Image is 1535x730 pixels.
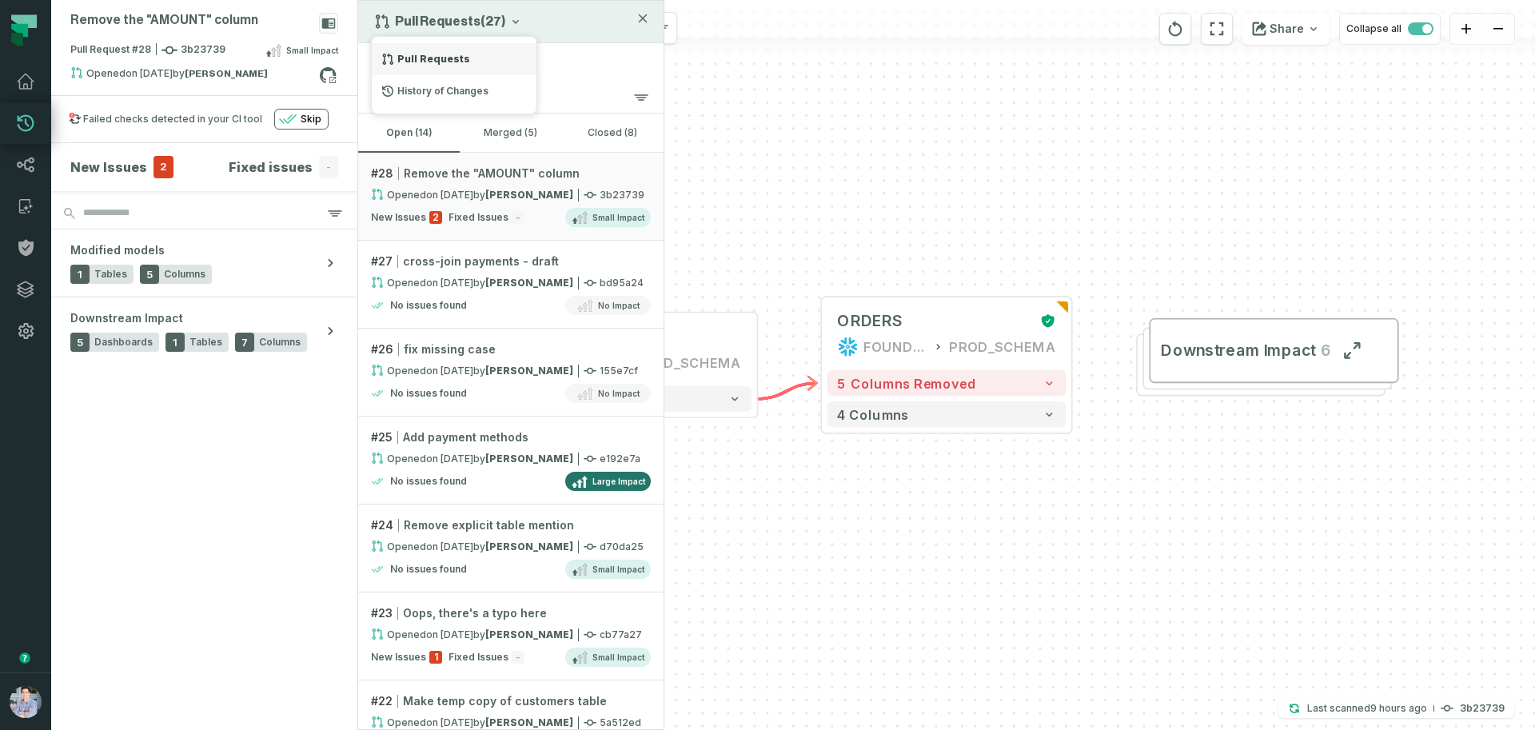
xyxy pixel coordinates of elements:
[371,36,537,114] div: Pull Requests(27)
[372,75,536,107] div: History of Changes
[372,43,536,75] div: Pull Requests
[10,686,42,718] img: avatar of Alon Nafta
[18,651,32,665] div: Tooltip anchor
[374,14,522,30] button: Pull Requests(27)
